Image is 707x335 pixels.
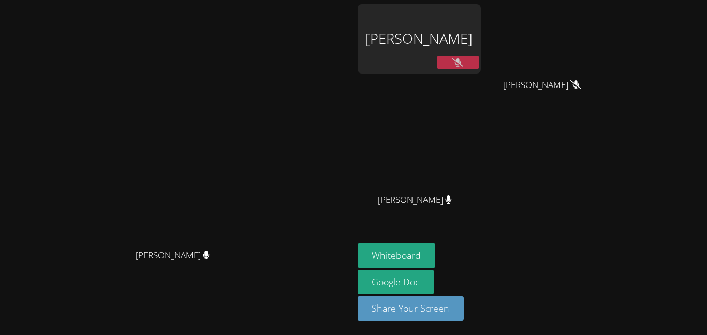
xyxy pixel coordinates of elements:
div: [PERSON_NAME] [358,4,481,74]
span: [PERSON_NAME] [136,248,210,263]
button: Whiteboard [358,243,436,268]
a: Google Doc [358,270,434,294]
span: [PERSON_NAME] [378,193,452,208]
button: Share Your Screen [358,296,464,321]
span: [PERSON_NAME] [503,78,581,93]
